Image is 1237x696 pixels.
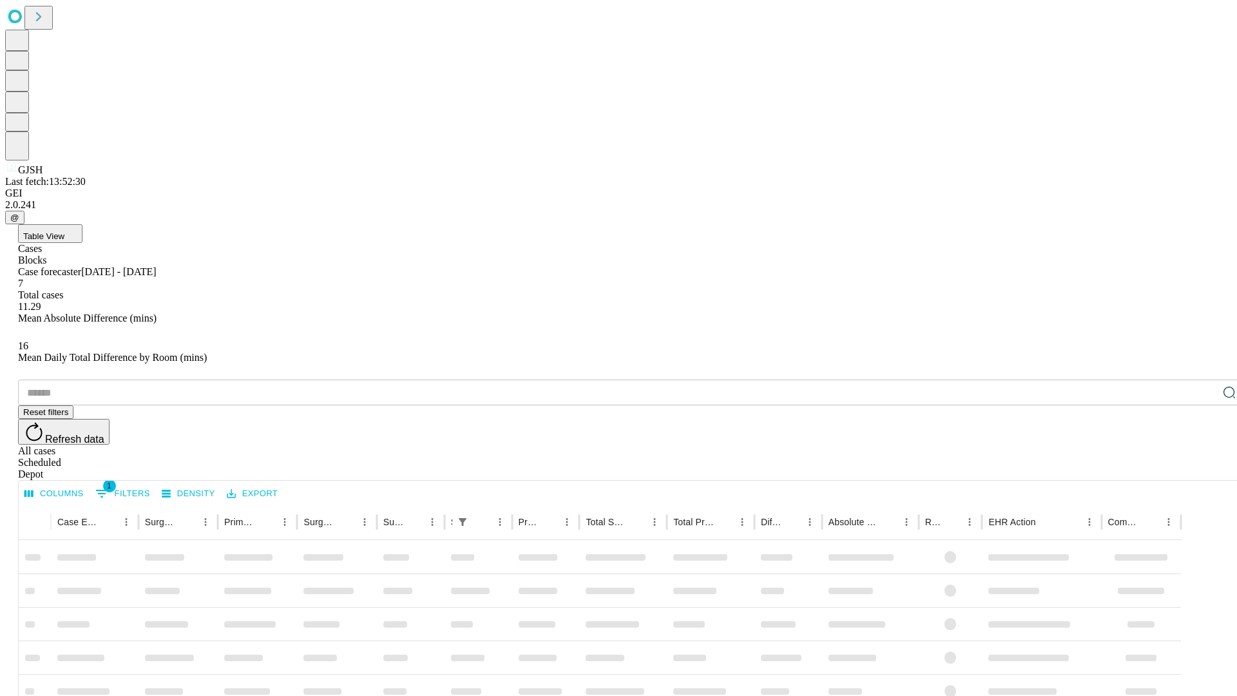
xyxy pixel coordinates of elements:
span: Table View [23,231,64,241]
button: Menu [117,513,135,531]
button: Sort [783,513,801,531]
div: GEI [5,188,1232,199]
button: Reset filters [18,405,73,419]
div: Total Scheduled Duration [586,517,626,527]
div: Difference [761,517,782,527]
button: Sort [473,513,491,531]
button: Sort [178,513,197,531]
button: Sort [1142,513,1160,531]
button: Sort [715,513,733,531]
div: Resolved in EHR [925,517,942,527]
button: Select columns [21,484,87,504]
button: Sort [258,513,276,531]
button: Menu [733,513,751,531]
span: 16 [18,340,28,351]
button: Show filters [92,483,153,504]
button: Menu [558,513,576,531]
span: Case forecaster [18,266,81,277]
div: Comments [1108,517,1140,527]
div: Absolute Difference [829,517,878,527]
button: Menu [356,513,374,531]
button: Menu [1160,513,1178,531]
button: Table View [18,224,82,243]
button: Sort [628,513,646,531]
button: Sort [338,513,356,531]
button: Export [224,484,281,504]
div: Scheduled In Room Duration [451,517,452,527]
button: Refresh data [18,419,110,445]
button: Sort [540,513,558,531]
div: Primary Service [224,517,256,527]
button: Menu [276,513,294,531]
span: Mean Absolute Difference (mins) [18,313,157,324]
div: Surgery Name [303,517,336,527]
button: Menu [197,513,215,531]
button: Menu [961,513,979,531]
div: 2.0.241 [5,199,1232,211]
button: Menu [491,513,509,531]
button: Sort [943,513,961,531]
button: Sort [99,513,117,531]
button: Sort [405,513,423,531]
button: Menu [801,513,819,531]
div: Surgery Date [383,517,404,527]
span: Refresh data [45,434,104,445]
div: 1 active filter [454,513,472,531]
button: Menu [897,513,916,531]
span: 7 [18,278,23,289]
button: Density [158,484,218,504]
span: 11.29 [18,301,41,312]
span: Total cases [18,289,63,300]
span: @ [10,213,19,222]
div: Surgeon Name [145,517,177,527]
div: Case Epic Id [57,517,98,527]
button: Sort [1037,513,1055,531]
button: Sort [879,513,897,531]
span: 1 [103,479,116,492]
button: Show filters [454,513,472,531]
span: [DATE] - [DATE] [81,266,156,277]
button: Menu [1080,513,1098,531]
span: Last fetch: 13:52:30 [5,176,86,187]
button: @ [5,211,24,224]
div: Predicted In Room Duration [519,517,539,527]
button: Menu [423,513,441,531]
button: Menu [646,513,664,531]
span: Mean Daily Total Difference by Room (mins) [18,352,207,363]
div: EHR Action [988,517,1035,527]
div: Total Predicted Duration [673,517,714,527]
span: GJSH [18,164,43,175]
span: Reset filters [23,407,68,417]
